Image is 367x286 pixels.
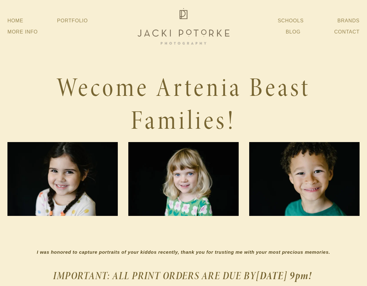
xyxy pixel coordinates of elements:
[7,266,360,285] h2: IMPORTANT: ALL PRINT ORDERS ARE DUE BY
[286,26,301,38] a: Blog
[256,268,312,283] strong: [DATE] 9pm!
[7,15,23,26] a: Home
[334,26,360,38] a: Contact
[338,15,360,26] a: Brands
[57,18,88,23] a: Portfolio
[134,7,233,46] img: Jacki Potorke Sacramento Family Photographer
[7,71,360,137] h1: Wecome Artenia Beast Families!
[37,249,330,255] em: I was honored to capture portraits of your kiddos recently, thank you for trusting me with your m...
[7,26,38,38] a: More Info
[278,15,304,26] a: Schools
